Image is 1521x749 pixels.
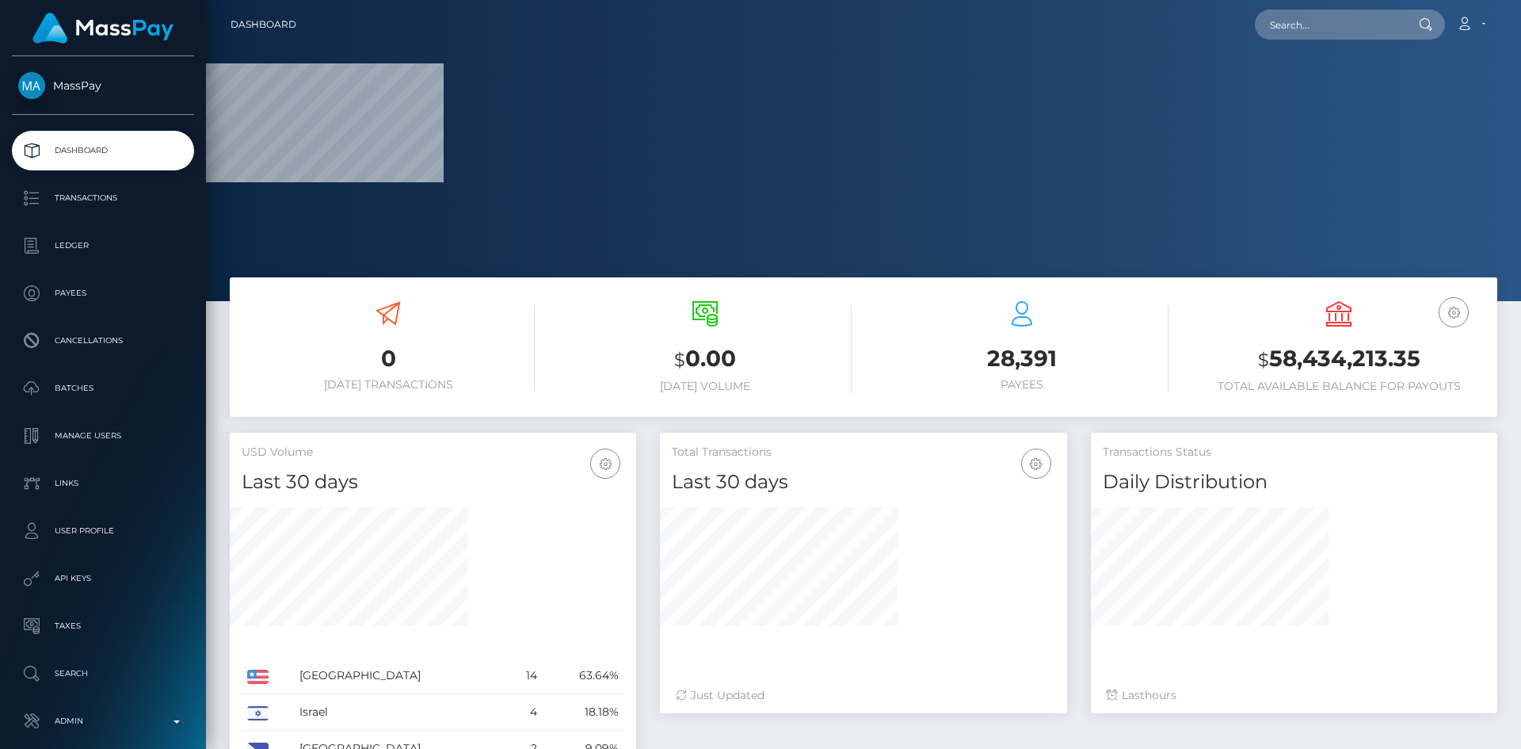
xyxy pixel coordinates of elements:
p: Cancellations [18,329,188,353]
h3: 0 [242,343,535,374]
p: Search [18,662,188,686]
td: 4 [507,694,543,731]
span: MassPay [12,78,194,93]
p: Transactions [18,186,188,210]
td: Israel [294,694,507,731]
a: Payees [12,273,194,313]
a: Taxes [12,606,194,646]
h5: Total Transactions [672,445,1054,460]
h4: Last 30 days [242,468,624,496]
a: Transactions [12,178,194,218]
a: Ledger [12,226,194,266]
h3: 28,391 [875,343,1168,374]
a: Search [12,654,194,694]
p: User Profile [18,519,188,543]
h4: Last 30 days [672,468,1054,496]
h6: [DATE] Transactions [242,378,535,392]
p: Links [18,472,188,495]
div: Last hours [1107,687,1481,704]
td: 14 [507,658,543,694]
p: Taxes [18,614,188,638]
input: Search... [1255,10,1404,40]
a: User Profile [12,511,194,551]
img: IL.png [247,706,269,720]
p: API Keys [18,567,188,590]
h6: Total Available Balance for Payouts [1192,380,1485,393]
h5: Transactions Status [1103,445,1485,460]
a: Admin [12,701,194,741]
h5: USD Volume [242,445,624,460]
a: Manage Users [12,416,194,456]
h6: [DATE] Volume [558,380,852,393]
td: 18.18% [543,694,624,731]
a: Batches [12,369,194,408]
a: Dashboard [231,8,296,41]
small: $ [1258,349,1269,371]
p: Batches [18,376,188,400]
h3: 0.00 [558,343,852,376]
p: Admin [18,709,188,733]
img: MassPay Logo [32,13,173,44]
div: Just Updated [676,687,1050,704]
img: MassPay [18,72,45,99]
h3: 58,434,213.35 [1192,343,1485,376]
p: Ledger [18,234,188,258]
a: Cancellations [12,321,194,361]
td: [GEOGRAPHIC_DATA] [294,658,507,694]
p: Manage Users [18,424,188,448]
small: $ [674,349,685,371]
a: Links [12,464,194,503]
a: API Keys [12,559,194,598]
h4: Daily Distribution [1103,468,1485,496]
a: Dashboard [12,131,194,170]
p: Payees [18,281,188,305]
p: Dashboard [18,139,188,162]
img: US.png [247,670,269,684]
h6: Payees [875,378,1168,392]
td: 63.64% [543,658,624,694]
